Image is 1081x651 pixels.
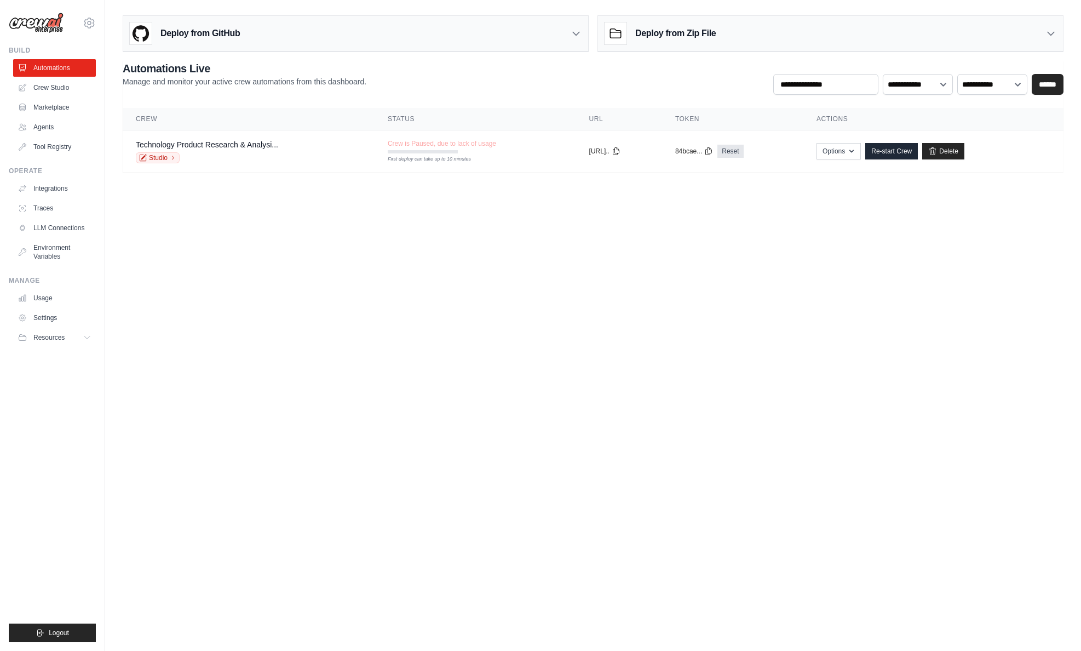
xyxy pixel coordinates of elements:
div: Build [9,46,96,55]
a: LLM Connections [13,219,96,237]
a: Re-start Crew [865,143,918,159]
th: Actions [803,108,1063,130]
h2: Automations Live [123,61,366,76]
button: 84bcae... [675,147,713,156]
th: URL [576,108,662,130]
a: Environment Variables [13,239,96,265]
h3: Deploy from Zip File [635,27,716,40]
a: Settings [13,309,96,327]
div: Operate [9,167,96,175]
button: Resources [13,329,96,346]
th: Status [375,108,576,130]
a: Technology Product Research & Analysi... [136,140,278,149]
th: Token [662,108,803,130]
a: Agents [13,118,96,136]
a: Tool Registry [13,138,96,156]
a: Delete [922,143,964,159]
a: Crew Studio [13,79,96,96]
a: Traces [13,199,96,217]
img: GitHub Logo [130,22,152,44]
div: First deploy can take up to 10 minutes [388,156,458,163]
span: Crew is Paused, due to lack of usage [388,139,496,148]
button: Logout [9,624,96,642]
a: Automations [13,59,96,77]
a: Reset [717,145,743,158]
button: Options [817,143,861,159]
a: Marketplace [13,99,96,116]
th: Crew [123,108,375,130]
img: Logo [9,13,64,33]
span: Logout [49,629,69,637]
a: Integrations [13,180,96,197]
h3: Deploy from GitHub [160,27,240,40]
span: Resources [33,333,65,342]
div: Manage [9,276,96,285]
p: Manage and monitor your active crew automations from this dashboard. [123,76,366,87]
a: Studio [136,152,180,163]
a: Usage [13,289,96,307]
